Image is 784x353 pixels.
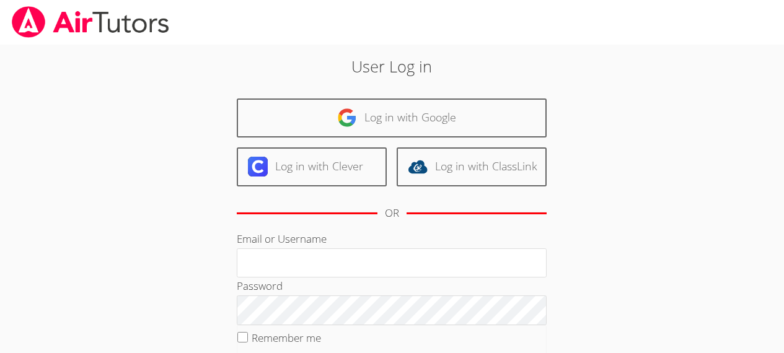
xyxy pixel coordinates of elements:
[237,279,283,293] label: Password
[237,147,387,186] a: Log in with Clever
[252,331,321,345] label: Remember me
[397,147,547,186] a: Log in with ClassLink
[248,157,268,176] img: clever-logo-6eab21bc6e7a338710f1a6ff85c0baf02591cd810cc4098c63d3a4b26e2feb20.svg
[385,204,399,222] div: OR
[11,6,170,38] img: airtutors_banner-c4298cdbf04f3fff15de1276eac7730deb9818008684d7c2e4769d2f7ddbe033.png
[337,108,357,128] img: google-logo-50288ca7cdecda66e5e0955fdab243c47b7ad437acaf1139b6f446037453330a.svg
[237,232,327,246] label: Email or Username
[237,98,547,137] a: Log in with Google
[180,54,604,78] h2: User Log in
[408,157,428,176] img: classlink-logo-d6bb404cc1216ec64c9a2012d9dc4662098be43eaf13dc465df04b49fa7ab582.svg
